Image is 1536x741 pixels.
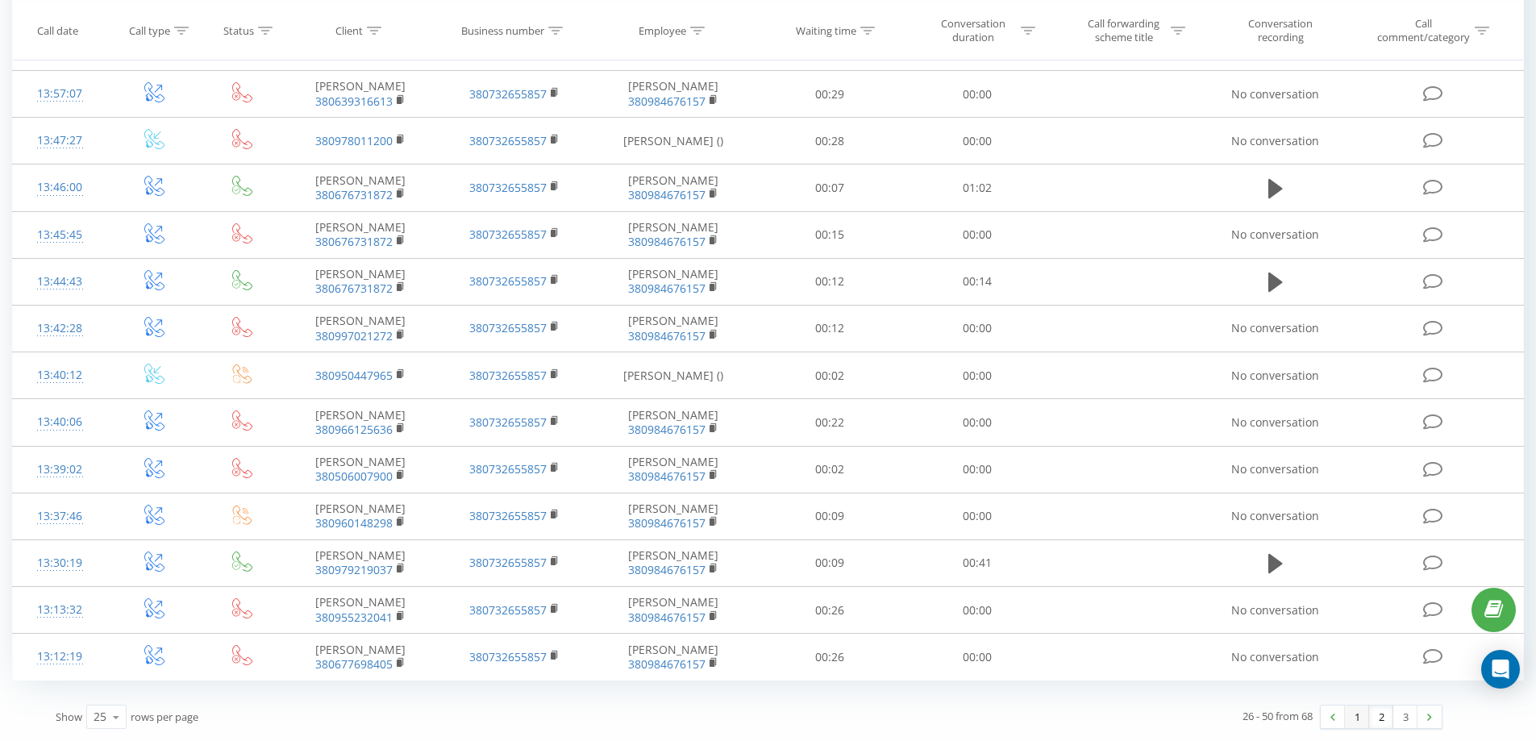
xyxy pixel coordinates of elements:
td: [PERSON_NAME] [284,587,437,634]
td: 00:00 [904,587,1051,634]
span: rows per page [131,710,198,724]
td: [PERSON_NAME] [591,164,756,211]
a: 380984676157 [628,422,706,437]
span: No conversation [1231,227,1319,242]
td: 00:26 [756,587,904,634]
td: [PERSON_NAME] [284,71,437,118]
a: 380984676157 [628,468,706,484]
td: [PERSON_NAME] [591,211,756,258]
td: [PERSON_NAME] [284,539,437,586]
a: 380997021272 [315,328,393,343]
a: 380984676157 [628,94,706,109]
td: 00:09 [756,539,904,586]
td: [PERSON_NAME] [591,258,756,305]
td: 00:00 [904,211,1051,258]
span: Show [56,710,82,724]
div: Call date [37,23,78,37]
td: 00:14 [904,258,1051,305]
a: 380732655857 [469,273,547,289]
td: 00:12 [756,258,904,305]
a: 380950447965 [315,368,393,383]
td: 00:00 [904,493,1051,539]
div: 13:30:19 [29,547,91,579]
a: 380984676157 [628,281,706,296]
a: 380984676157 [628,610,706,625]
td: 00:00 [904,118,1051,164]
td: 00:41 [904,539,1051,586]
td: [PERSON_NAME] [591,539,756,586]
div: 13:13:32 [29,594,91,626]
span: No conversation [1231,461,1319,477]
a: 380639316613 [315,94,393,109]
div: 25 [94,709,106,725]
td: [PERSON_NAME] [591,634,756,681]
a: 380955232041 [315,610,393,625]
td: 01:02 [904,164,1051,211]
a: 380732655857 [469,414,547,430]
div: 13:40:12 [29,360,91,391]
div: Waiting time [796,23,856,37]
a: 380676731872 [315,281,393,296]
div: 13:12:19 [29,641,91,672]
div: 26 - 50 from 68 [1243,708,1313,724]
div: 13:40:06 [29,406,91,438]
span: No conversation [1231,86,1319,102]
div: Call comment/category [1376,17,1471,44]
span: No conversation [1231,414,1319,430]
a: 380732655857 [469,180,547,195]
td: [PERSON_NAME] [284,258,437,305]
div: Call type [129,23,170,37]
td: [PERSON_NAME] [284,446,437,493]
a: 380732655857 [469,508,547,523]
td: 00:15 [756,211,904,258]
a: 380978011200 [315,133,393,148]
td: [PERSON_NAME] [591,71,756,118]
td: [PERSON_NAME] [284,399,437,446]
div: Status [223,23,254,37]
a: 3 [1393,706,1417,728]
td: 00:09 [756,493,904,539]
td: [PERSON_NAME] [591,399,756,446]
span: No conversation [1231,368,1319,383]
td: 00:29 [756,71,904,118]
div: Business number [461,23,544,37]
td: [PERSON_NAME] [284,211,437,258]
a: 380732655857 [469,602,547,618]
td: [PERSON_NAME] [591,305,756,352]
div: 13:44:43 [29,266,91,298]
a: 380732655857 [469,227,547,242]
a: 380732655857 [469,461,547,477]
div: Call forwarding scheme title [1080,17,1167,44]
td: 00:28 [756,118,904,164]
td: [PERSON_NAME] [591,493,756,539]
a: 380732655857 [469,555,547,570]
a: 2 [1369,706,1393,728]
a: 380732655857 [469,86,547,102]
td: 00:12 [756,305,904,352]
a: 380676731872 [315,187,393,202]
a: 380979219037 [315,562,393,577]
td: 00:07 [756,164,904,211]
a: 380732655857 [469,133,547,148]
td: [PERSON_NAME] [284,305,437,352]
span: No conversation [1231,320,1319,335]
td: [PERSON_NAME] [284,164,437,211]
div: 13:39:02 [29,454,91,485]
div: 13:37:46 [29,501,91,532]
span: No conversation [1231,508,1319,523]
td: [PERSON_NAME] [591,446,756,493]
a: 380984676157 [628,187,706,202]
a: 380676731872 [315,234,393,249]
div: 13:47:27 [29,125,91,156]
a: 1 [1345,706,1369,728]
a: 380506007900 [315,468,393,484]
td: 00:00 [904,305,1051,352]
a: 380984676157 [628,562,706,577]
td: 00:00 [904,446,1051,493]
a: 380732655857 [469,368,547,383]
a: 380732655857 [469,320,547,335]
div: Open Intercom Messenger [1481,650,1520,689]
td: 00:00 [904,399,1051,446]
a: 380984676157 [628,515,706,531]
td: 00:02 [756,446,904,493]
